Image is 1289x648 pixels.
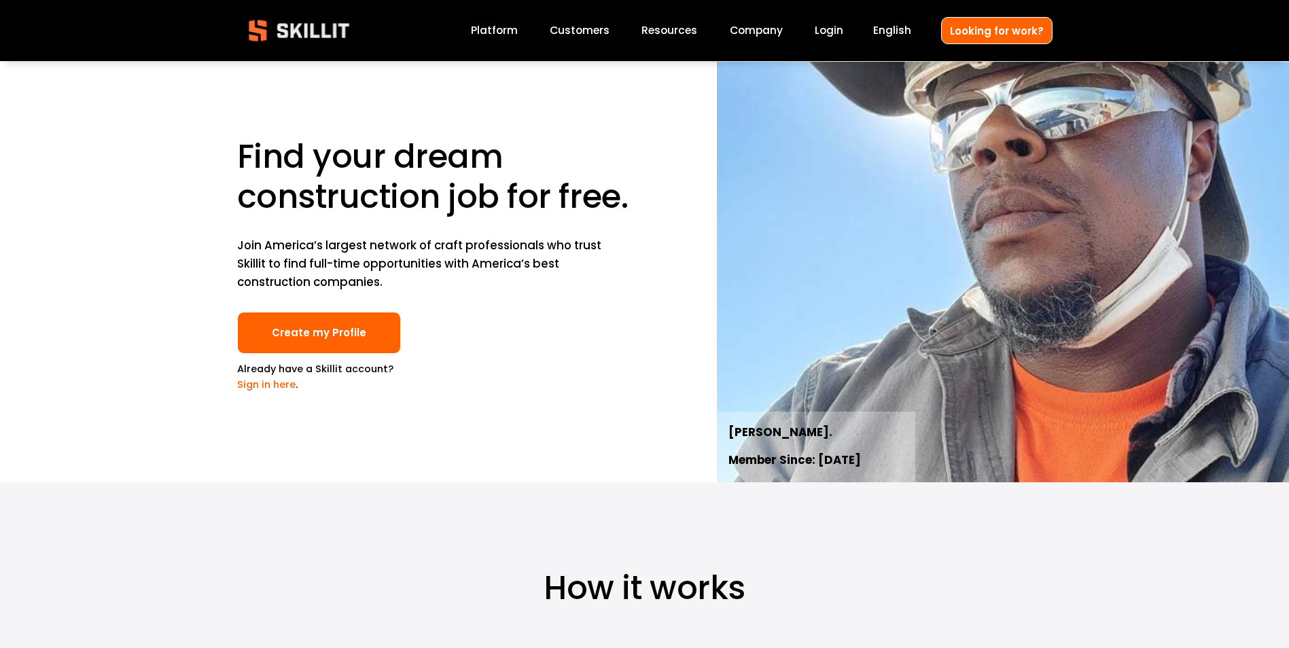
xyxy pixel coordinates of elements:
[815,22,843,40] a: Login
[237,378,296,391] a: Sign in here
[941,17,1053,43] a: Looking for work?
[237,568,1053,608] h1: How it works
[641,22,697,38] span: Resources
[728,451,861,471] strong: Member Since: [DATE]
[730,22,783,40] a: Company
[873,22,911,38] span: English
[728,423,832,443] strong: [PERSON_NAME].
[641,22,697,40] a: folder dropdown
[873,22,911,40] div: language picker
[237,137,641,217] h1: Find your dream construction job for free.
[471,22,518,40] a: Platform
[237,361,401,393] p: Already have a Skillit account? .
[550,22,610,40] a: Customers
[237,312,401,355] a: Create my Profile
[237,236,607,291] p: Join America’s largest network of craft professionals who trust Skillit to find full-time opportu...
[237,10,361,51] img: Skillit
